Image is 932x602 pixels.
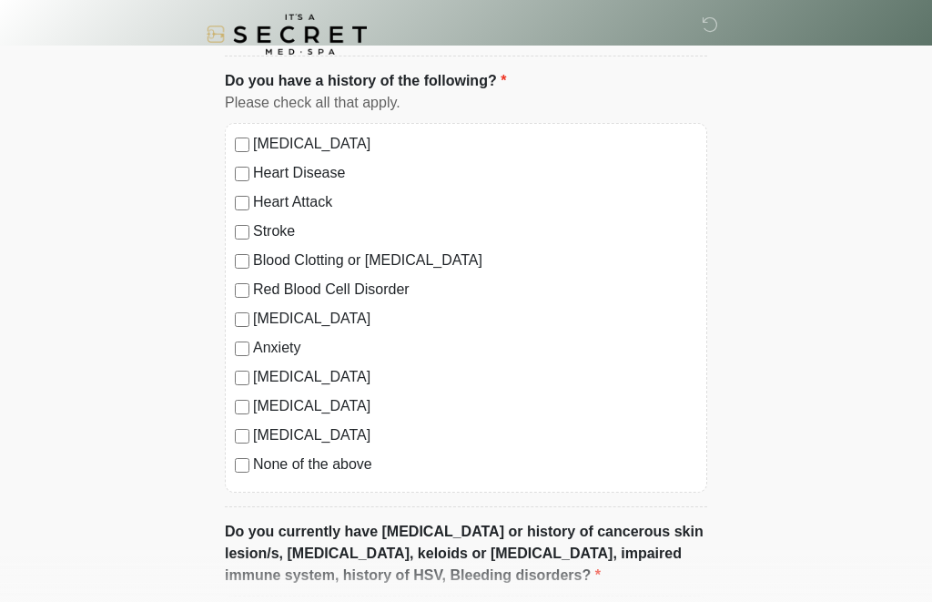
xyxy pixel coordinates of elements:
input: [MEDICAL_DATA] [235,371,249,385]
label: Do you currently have [MEDICAL_DATA] or history of cancerous skin lesion/s, [MEDICAL_DATA], keloi... [225,521,707,587]
input: Blood Clotting or [MEDICAL_DATA] [235,254,249,269]
label: [MEDICAL_DATA] [253,133,697,155]
label: Anxiety [253,337,697,359]
label: Heart Disease [253,162,697,184]
input: None of the above [235,458,249,473]
label: Stroke [253,220,697,242]
label: Red Blood Cell Disorder [253,279,697,301]
label: None of the above [253,454,697,475]
img: It's A Secret Med Spa Logo [207,14,367,55]
input: Heart Disease [235,167,249,181]
label: [MEDICAL_DATA] [253,395,697,417]
div: Please check all that apply. [225,92,707,114]
input: Heart Attack [235,196,249,210]
input: Red Blood Cell Disorder [235,283,249,298]
input: [MEDICAL_DATA] [235,400,249,414]
label: [MEDICAL_DATA] [253,424,697,446]
label: [MEDICAL_DATA] [253,308,697,330]
label: Heart Attack [253,191,697,213]
input: [MEDICAL_DATA] [235,312,249,327]
input: Anxiety [235,342,249,356]
label: [MEDICAL_DATA] [253,366,697,388]
label: Do you have a history of the following? [225,70,506,92]
input: [MEDICAL_DATA] [235,429,249,444]
label: Blood Clotting or [MEDICAL_DATA] [253,250,697,271]
input: [MEDICAL_DATA] [235,138,249,152]
input: Stroke [235,225,249,240]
